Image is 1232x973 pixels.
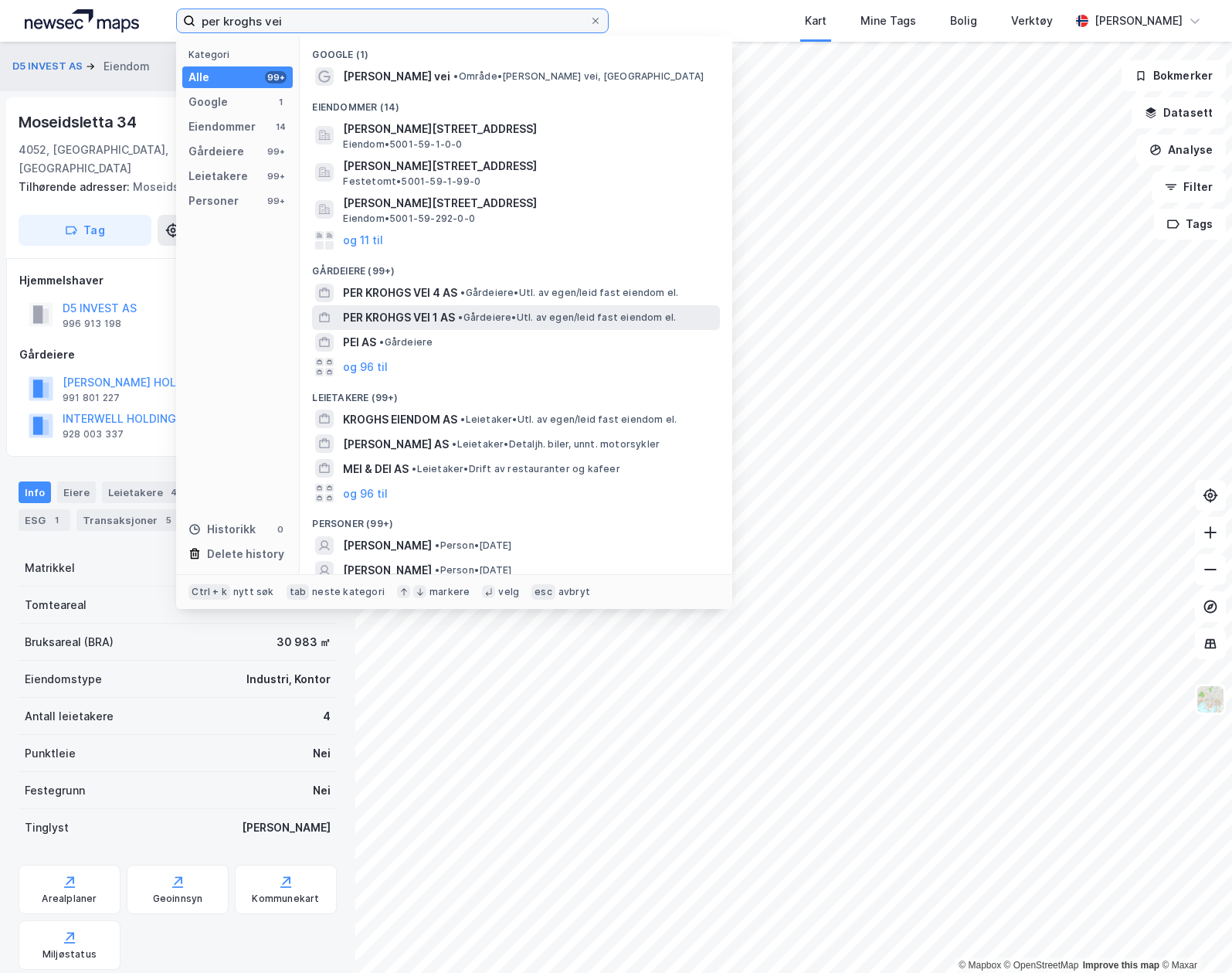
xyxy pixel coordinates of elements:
[49,512,64,528] div: 1
[63,392,120,404] div: 991 801 227
[274,96,287,108] div: 1
[188,142,244,161] div: Gårdeiere
[412,463,619,475] span: Leietaker • Drift av restauranter og kafeer
[188,520,256,539] div: Historikk
[63,428,124,441] div: 928 003 337
[19,110,140,134] div: Moseidsletta 34
[323,707,331,726] div: 4
[1152,172,1226,202] button: Filter
[1196,685,1225,714] img: Z
[435,564,440,576] span: •
[25,744,76,763] div: Punktleie
[452,438,660,451] span: Leietaker • Detaljh. biler, unnt. motorsykler
[300,505,732,533] div: Personer (99+)
[343,120,714,138] span: [PERSON_NAME][STREET_ADDRESS]
[313,744,331,763] div: Nei
[343,536,432,555] span: [PERSON_NAME]
[460,413,677,426] span: Leietaker • Utl. av egen/leid fast eiendom el.
[343,358,388,376] button: og 96 til
[343,435,449,454] span: [PERSON_NAME] AS
[343,308,455,327] span: PER KROHGS VEI 1 AS
[300,36,732,64] div: Google (1)
[453,70,458,82] span: •
[19,509,70,531] div: ESG
[860,12,916,30] div: Mine Tags
[19,345,336,364] div: Gårdeiere
[343,284,457,302] span: PER KROHGS VEI 4 AS
[207,545,284,563] div: Delete history
[452,438,456,450] span: •
[19,180,133,193] span: Tilhørende adresser:
[252,893,319,905] div: Kommunekart
[950,12,977,30] div: Bolig
[19,481,51,503] div: Info
[412,463,416,475] span: •
[435,564,511,577] span: Person • [DATE]
[12,59,86,74] button: D5 INVEST AS
[25,633,114,652] div: Bruksareal (BRA)
[460,413,465,425] span: •
[343,484,388,502] button: og 96 til
[435,539,511,552] span: Person • [DATE]
[313,781,331,800] div: Nei
[531,584,555,600] div: esc
[343,175,480,188] span: Festetomt • 5001-59-1-99-0
[76,509,182,531] div: Transaksjoner
[343,561,432,580] span: [PERSON_NAME]
[265,170,287,182] div: 99+
[343,67,450,86] span: [PERSON_NAME] vei
[343,213,475,225] span: Eiendom • 5001-59-292-0-0
[233,586,274,598] div: nytt søk
[805,12,826,30] div: Kart
[1132,97,1226,128] button: Datasett
[458,311,676,324] span: Gårdeiere • Utl. av egen/leid fast eiendom el.
[161,512,176,528] div: 5
[1011,12,1053,30] div: Verktøy
[25,781,85,800] div: Festegrunn
[195,9,589,32] input: Søk på adresse, matrikkel, gårdeiere, leietakere eller personer
[166,485,182,500] div: 4
[25,670,102,689] div: Eiendomstype
[188,192,239,210] div: Personer
[1122,60,1226,91] button: Bokmerker
[460,287,678,299] span: Gårdeiere • Utl. av egen/leid fast eiendom el.
[42,893,97,905] div: Arealplaner
[188,167,248,185] div: Leietakere
[42,948,97,961] div: Miljøstatus
[379,336,384,348] span: •
[19,141,271,178] div: 4052, [GEOGRAPHIC_DATA], [GEOGRAPHIC_DATA]
[343,333,376,352] span: PEI AS
[1154,209,1226,240] button: Tags
[246,670,331,689] div: Industri, Kontor
[1083,960,1159,971] a: Improve this map
[429,586,470,598] div: markere
[558,586,590,598] div: avbryt
[274,523,287,536] div: 0
[265,195,287,207] div: 99+
[453,70,704,83] span: Område • [PERSON_NAME] vei, [GEOGRAPHIC_DATA]
[188,584,230,600] div: Ctrl + k
[1155,899,1232,973] iframe: Chat Widget
[343,157,714,175] span: [PERSON_NAME][STREET_ADDRESS]
[379,336,433,349] span: Gårdeiere
[25,818,69,837] div: Tinglyst
[25,559,75,577] div: Matrikkel
[265,71,287,83] div: 99+
[343,460,409,478] span: MEI & DEI AS
[102,481,188,503] div: Leietakere
[1095,12,1183,30] div: [PERSON_NAME]
[25,596,87,614] div: Tomteareal
[498,586,519,598] div: velg
[19,178,324,196] div: Moseidsletta 32
[188,49,293,60] div: Kategori
[277,633,331,652] div: 30 983 ㎡
[19,215,151,246] button: Tag
[188,93,228,111] div: Google
[287,584,310,600] div: tab
[312,586,385,598] div: neste kategori
[343,410,457,429] span: KROGHS EIENDOM AS
[104,57,150,76] div: Eiendom
[1136,134,1226,165] button: Analyse
[25,9,139,32] img: logo.a4113a55bc3d86da70a041830d287a7e.svg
